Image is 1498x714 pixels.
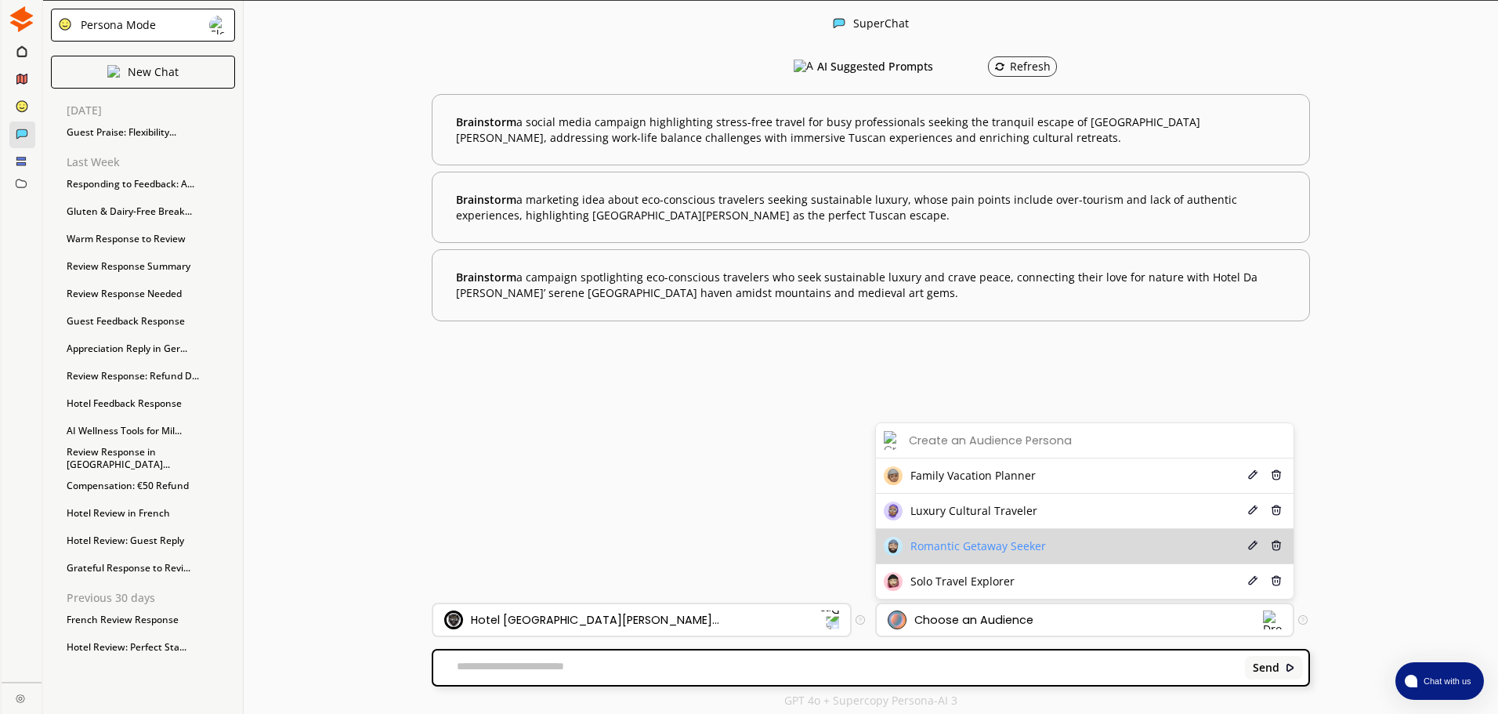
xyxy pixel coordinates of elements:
span: Solo Travel Explorer [910,575,1015,588]
div: Hotel Review in French [59,502,243,525]
button: Edit Icon [1245,573,1261,591]
img: Edit Icon [1247,505,1258,516]
button: Delete Icon [1268,538,1286,556]
img: Close [58,17,72,31]
div: Review Response: Refund D... [59,364,243,388]
div: Choose an Audience [914,614,1033,626]
img: Close [209,16,228,34]
div: Guest Feedback Response [59,310,243,333]
img: Delete Icon [1271,469,1282,480]
img: Close [16,694,25,703]
div: Warm Response to Review [59,227,243,251]
button: Delete Icon [1268,573,1286,591]
div: Gluten & Dairy-Free Break... [59,200,243,223]
img: Close [1285,662,1296,673]
img: Delete Icon [1271,505,1282,516]
img: Delete Icon [1271,540,1282,551]
img: Dropdown Icon [819,610,839,630]
img: Close [107,65,120,78]
img: Brand Icon [444,611,463,629]
p: Previous 30 days [67,592,243,604]
div: Refresh [994,60,1051,73]
img: Brand Icon [884,572,903,591]
b: Send [1253,661,1279,674]
div: Review Response Summary [59,255,243,278]
img: Brand Icon [884,537,903,556]
div: Compensation: €50 Refund [59,474,243,498]
div: AI Wellness Tools for Mil... [59,419,243,443]
span: Family Vacation Planner [910,469,1036,482]
div: Guest Praise: Flexibility... [59,121,243,144]
img: Delete Icon [1271,575,1282,586]
span: Luxury Cultural Traveler [910,505,1037,517]
div: SuperChat [853,17,909,32]
button: Delete Icon [1268,502,1286,520]
img: Audience Icon [888,611,906,629]
div: Hotel Feedback Response [59,392,243,415]
div: Grateful Response to Revi... [59,556,243,580]
img: Edit Icon [1247,575,1258,586]
button: Edit Icon [1245,538,1261,556]
b: a social media campaign highlighting stress-free travel for busy professionals seeking the tranqu... [456,114,1286,145]
div: Persona Mode [75,19,156,31]
img: Create Icon [884,431,903,450]
button: Edit Icon [1245,502,1261,520]
span: Chat with us [1417,675,1474,687]
button: atlas-launcher [1395,662,1484,700]
img: Close [833,17,845,30]
img: Tooltip Icon [1298,615,1308,625]
button: Edit Icon [1245,467,1261,485]
b: a marketing idea about eco-conscious travelers seeking sustainable luxury, whose pain points incl... [456,192,1286,223]
img: Refresh [994,61,1005,72]
img: Edit Icon [1247,540,1258,551]
div: Review Response Needed [59,282,243,306]
div: Create an Audience Persona [909,434,1072,447]
p: Last Week [67,156,243,169]
div: Hotel Review: Guest Reply [59,529,243,553]
p: GPT 4o + Supercopy Persona-AI 3 [784,694,957,707]
div: Hotel Review: Perfect Sta... [59,636,243,659]
div: Appreciation Reply in Ger... [59,337,243,361]
div: Hotel [GEOGRAPHIC_DATA][PERSON_NAME]... [471,614,719,626]
a: Close [2,683,42,710]
div: French Review Response [59,608,243,632]
span: Brainstorm [456,192,516,207]
div: Hotel Stay Review Respons... [59,663,243,687]
div: Responding to Feedback: A... [59,172,243,196]
p: New Chat [128,66,179,78]
span: Brainstorm [456,114,516,129]
img: Tooltip Icon [856,615,865,625]
img: Close [9,6,34,32]
h3: AI Suggested Prompts [817,55,933,78]
img: Brand Icon [884,466,903,485]
button: Delete Icon [1268,467,1286,485]
img: Brand Icon [884,502,903,520]
p: [DATE] [67,104,243,117]
img: Dropdown Icon [1263,611,1282,629]
img: Edit Icon [1247,469,1258,480]
span: Brainstorm [456,270,516,285]
b: a campaign spotlighting eco-conscious travelers who seek sustainable luxury and crave peace, conn... [456,270,1286,300]
div: Review Response in [GEOGRAPHIC_DATA]... [59,447,243,470]
img: AI Suggested Prompts [794,60,813,74]
span: Romantic Getaway Seeker [910,540,1046,553]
